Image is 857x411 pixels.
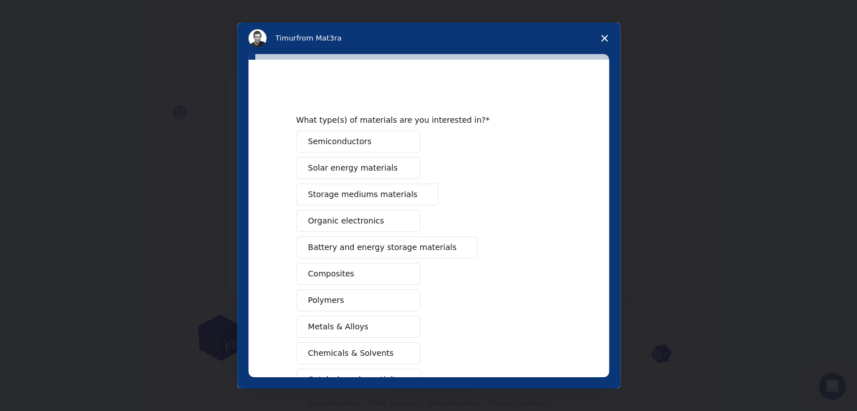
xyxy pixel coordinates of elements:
[296,263,420,285] button: Composites
[308,189,418,200] span: Storage mediums materials
[276,34,296,42] span: Timur
[296,369,421,391] button: Catalysis and reactivity
[308,242,457,253] span: Battery and energy storage materials
[296,210,420,232] button: Organic electronics
[296,184,438,205] button: Storage mediums materials
[308,215,384,227] span: Organic electronics
[296,236,478,258] button: Battery and energy storage materials
[296,157,420,179] button: Solar energy materials
[308,374,401,386] span: Catalysis and reactivity
[589,23,620,54] span: Close survey
[296,342,420,364] button: Chemicals & Solvents
[308,347,394,359] span: Chemicals & Solvents
[23,8,63,18] span: Support
[248,29,267,47] img: Profile image for Timur
[296,316,420,338] button: Metals & Alloys
[296,34,341,42] span: from Mat3ra
[296,115,544,125] div: What type(s) of materials are you interested in?
[308,162,398,174] span: Solar energy materials
[296,289,420,311] button: Polymers
[296,131,420,153] button: Semiconductors
[308,268,354,280] span: Composites
[308,321,368,333] span: Metals & Alloys
[308,294,344,306] span: Polymers
[308,136,372,148] span: Semiconductors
